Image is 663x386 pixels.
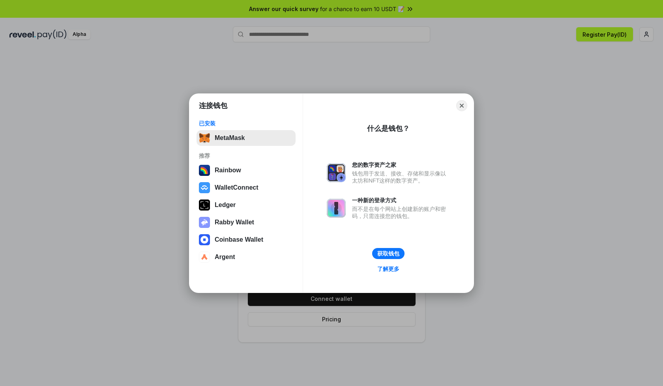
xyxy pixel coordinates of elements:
[373,264,404,274] a: 了解更多
[199,217,210,228] img: svg+xml,%3Csvg%20xmlns%3D%22http%3A%2F%2Fwww.w3.org%2F2000%2Fsvg%22%20fill%3D%22none%22%20viewBox...
[199,234,210,245] img: svg+xml,%3Csvg%20width%3D%2228%22%20height%3D%2228%22%20viewBox%3D%220%200%2028%2028%22%20fill%3D...
[377,250,399,257] div: 获取钱包
[327,163,346,182] img: svg+xml,%3Csvg%20xmlns%3D%22http%3A%2F%2Fwww.w3.org%2F2000%2Fsvg%22%20fill%3D%22none%22%20viewBox...
[215,167,241,174] div: Rainbow
[215,254,235,261] div: Argent
[456,100,467,111] button: Close
[352,170,450,184] div: 钱包用于发送、接收、存储和显示像以太坊和NFT这样的数字资产。
[197,249,296,265] button: Argent
[215,134,245,142] div: MetaMask
[197,197,296,213] button: Ledger
[199,132,210,144] img: svg+xml,%3Csvg%20fill%3D%22none%22%20height%3D%2233%22%20viewBox%3D%220%200%2035%2033%22%20width%...
[199,152,293,159] div: 推荐
[199,120,293,127] div: 已安装
[372,248,405,259] button: 获取钱包
[352,205,450,220] div: 而不是在每个网站上创建新的账户和密码，只需连接您的钱包。
[215,236,263,243] div: Coinbase Wallet
[352,197,450,204] div: 一种新的登录方式
[215,219,254,226] div: Rabby Wallet
[199,200,210,211] img: svg+xml,%3Csvg%20xmlns%3D%22http%3A%2F%2Fwww.w3.org%2F2000%2Fsvg%22%20width%3D%2228%22%20height%3...
[197,214,296,230] button: Rabby Wallet
[377,265,399,272] div: 了解更多
[327,199,346,218] img: svg+xml,%3Csvg%20xmlns%3D%22http%3A%2F%2Fwww.w3.org%2F2000%2Fsvg%22%20fill%3D%22none%22%20viewBox...
[199,101,227,110] h1: 连接钱包
[199,182,210,193] img: svg+xml,%3Csvg%20width%3D%2228%22%20height%3D%2228%22%20viewBox%3D%220%200%2028%2028%22%20fill%3D...
[215,201,236,209] div: Ledger
[199,252,210,263] img: svg+xml,%3Csvg%20width%3D%2228%22%20height%3D%2228%22%20viewBox%3D%220%200%2028%2028%22%20fill%3D...
[367,124,410,133] div: 什么是钱包？
[197,162,296,178] button: Rainbow
[197,232,296,248] button: Coinbase Wallet
[197,180,296,196] button: WalletConnect
[352,161,450,168] div: 您的数字资产之家
[215,184,258,191] div: WalletConnect
[199,165,210,176] img: svg+xml,%3Csvg%20width%3D%22120%22%20height%3D%22120%22%20viewBox%3D%220%200%20120%20120%22%20fil...
[197,130,296,146] button: MetaMask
